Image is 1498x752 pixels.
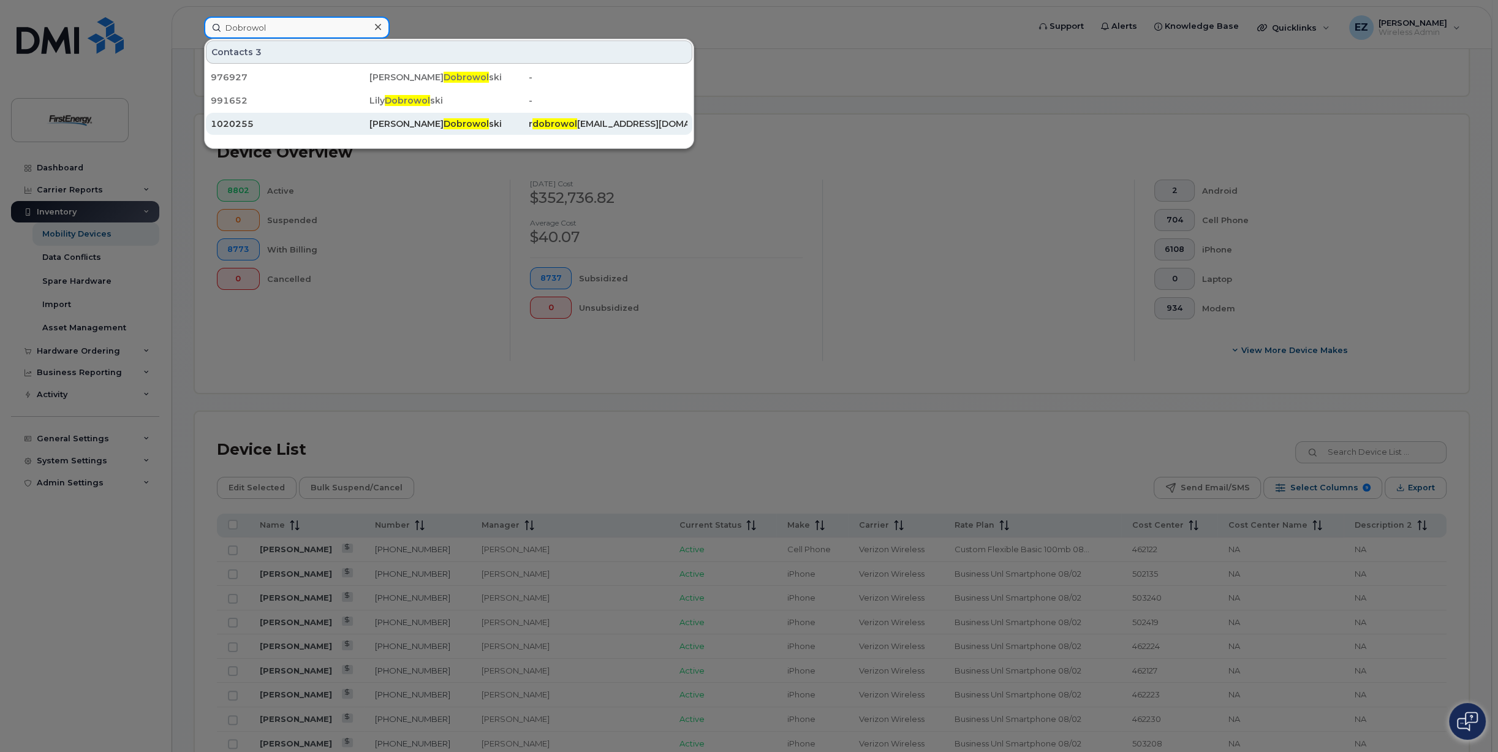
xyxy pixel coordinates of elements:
div: 1020255 [211,118,369,130]
div: 991652 [211,94,369,107]
a: 1020255[PERSON_NAME]Dobrowolskirdobrowol[EMAIL_ADDRESS][DOMAIN_NAME] [206,113,692,135]
a: 991652LilyDobrowolski- [206,89,692,112]
div: r [EMAIL_ADDRESS][DOMAIN_NAME] [529,118,687,130]
a: 976927[PERSON_NAME]Dobrowolski- [206,66,692,88]
input: Find something... [204,17,390,39]
img: Open chat [1457,712,1478,731]
div: Contacts [206,40,692,64]
div: Lily ski [369,94,528,107]
span: Dobrowol [444,118,489,129]
div: - [529,71,687,83]
span: Dobrowol [385,95,430,106]
span: Dobrowol [444,72,489,83]
span: dobrowol [532,118,577,129]
span: 3 [255,46,262,58]
div: [PERSON_NAME] ski [369,71,528,83]
div: - [529,94,687,107]
div: 976927 [211,71,369,83]
div: [PERSON_NAME] ski [369,118,528,130]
